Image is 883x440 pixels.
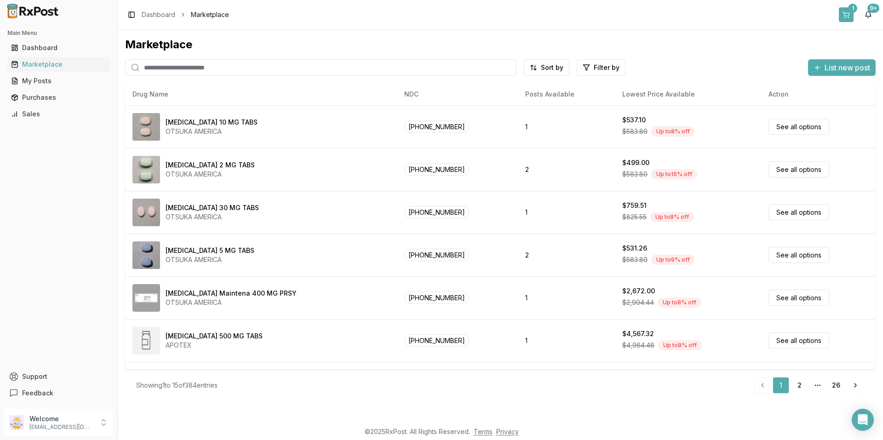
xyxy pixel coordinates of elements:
[166,127,258,136] div: OTSUKA AMERICA
[166,160,255,170] div: [MEDICAL_DATA] 2 MG TABS
[4,90,114,105] button: Purchases
[166,289,297,298] div: [MEDICAL_DATA] Maintena 400 MG PRSY
[839,7,854,22] button: 1
[768,204,829,220] a: See all options
[125,83,397,105] th: Drug Name
[867,4,879,13] div: 9+
[166,203,259,212] div: [MEDICAL_DATA] 30 MG TABS
[404,249,469,261] span: [PHONE_NUMBER]
[518,191,615,234] td: 1
[808,59,876,76] button: List new post
[132,156,160,183] img: Abilify 2 MG TABS
[7,29,110,37] h2: Main Menu
[7,56,110,73] a: Marketplace
[622,286,655,296] div: $2,672.00
[622,298,654,307] span: $2,904.44
[132,284,160,312] img: Abilify Maintena 400 MG PRSY
[825,62,870,73] span: List new post
[808,64,876,73] a: List new post
[651,169,697,179] div: Up to 15 % off
[615,83,761,105] th: Lowest Price Available
[4,368,114,385] button: Support
[125,37,876,52] div: Marketplace
[861,7,876,22] button: 9+
[11,76,106,86] div: My Posts
[768,290,829,306] a: See all options
[773,377,789,394] a: 1
[29,423,93,431] p: [EMAIL_ADDRESS][DOMAIN_NAME]
[166,170,255,179] div: OTSUKA AMERICA
[11,43,106,52] div: Dashboard
[11,109,106,119] div: Sales
[622,115,646,125] div: $537.10
[11,60,106,69] div: Marketplace
[166,212,259,222] div: OTSUKA AMERICA
[622,329,654,338] div: $4,567.32
[518,319,615,362] td: 1
[518,148,615,191] td: 2
[650,212,694,222] div: Up to 8 % off
[518,105,615,148] td: 1
[4,107,114,121] button: Sales
[622,201,647,210] div: $759.51
[848,4,857,13] div: 1
[4,74,114,88] button: My Posts
[11,93,106,102] div: Purchases
[474,428,493,435] a: Terms
[142,10,175,19] a: Dashboard
[622,255,648,264] span: $583.80
[768,332,829,349] a: See all options
[768,161,829,177] a: See all options
[166,331,263,341] div: [MEDICAL_DATA] 500 MG TABS
[577,59,625,76] button: Filter by
[9,415,24,430] img: User avatar
[791,377,808,394] a: 2
[132,113,160,141] img: Abilify 10 MG TABS
[136,381,218,390] div: Showing 1 to 15 of 384 entries
[622,170,648,179] span: $583.80
[7,106,110,122] a: Sales
[852,409,874,431] div: Open Intercom Messenger
[754,377,865,394] nav: pagination
[404,206,469,218] span: [PHONE_NUMBER]
[768,119,829,135] a: See all options
[496,428,519,435] a: Privacy
[4,40,114,55] button: Dashboard
[404,334,469,347] span: [PHONE_NUMBER]
[7,40,110,56] a: Dashboard
[404,291,469,304] span: [PHONE_NUMBER]
[651,255,695,265] div: Up to 9 % off
[622,341,654,350] span: $4,964.48
[761,83,876,105] th: Action
[846,377,865,394] a: Go to next page
[132,327,160,354] img: Abiraterone Acetate 500 MG TABS
[166,298,297,307] div: OTSUKA AMERICA
[166,246,254,255] div: [MEDICAL_DATA] 5 MG TABS
[658,297,701,308] div: Up to 8 % off
[4,57,114,72] button: Marketplace
[397,83,518,105] th: NDC
[7,89,110,106] a: Purchases
[828,377,844,394] a: 26
[518,276,615,319] td: 1
[142,10,229,19] nav: breadcrumb
[622,158,649,167] div: $499.00
[4,385,114,401] button: Feedback
[7,73,110,89] a: My Posts
[191,10,229,19] span: Marketplace
[166,118,258,127] div: [MEDICAL_DATA] 10 MG TABS
[651,126,695,137] div: Up to 8 % off
[658,340,702,350] div: Up to 8 % off
[166,341,263,350] div: APOTEX
[622,212,647,222] span: $825.55
[524,59,569,76] button: Sort by
[22,389,53,398] span: Feedback
[594,63,619,72] span: Filter by
[541,63,563,72] span: Sort by
[404,120,469,133] span: [PHONE_NUMBER]
[518,362,615,405] td: 3
[132,241,160,269] img: Abilify 5 MG TABS
[404,163,469,176] span: [PHONE_NUMBER]
[622,244,647,253] div: $531.26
